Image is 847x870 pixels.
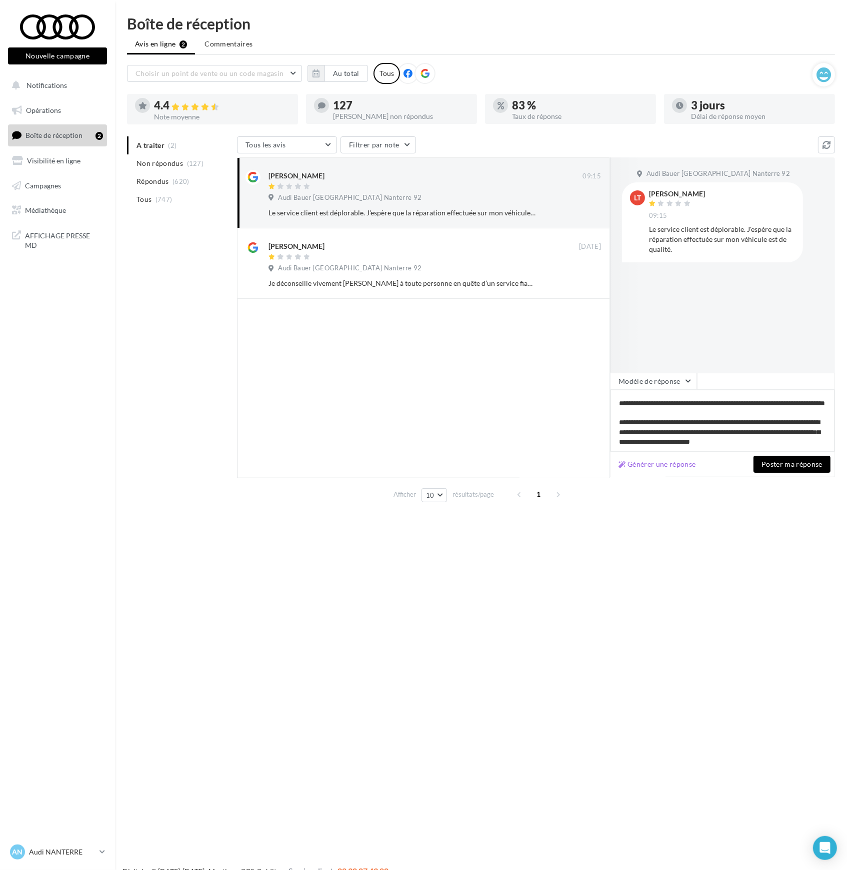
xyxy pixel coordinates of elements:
[646,169,790,178] span: Audi Bauer [GEOGRAPHIC_DATA] Nanterre 92
[25,131,82,139] span: Boîte de réception
[753,456,830,473] button: Poster ma réponse
[154,100,290,111] div: 4.4
[8,47,107,64] button: Nouvelle campagne
[26,81,67,89] span: Notifications
[649,190,705,197] div: [PERSON_NAME]
[268,208,536,218] div: Le service client est déplorable. J'espère que la réparation effectuée sur mon véhicule est de qu...
[634,193,641,203] span: LT
[154,113,290,120] div: Note moyenne
[25,206,66,214] span: Médiathèque
[268,241,324,251] div: [PERSON_NAME]
[512,113,648,120] div: Taux de réponse
[307,65,368,82] button: Au total
[393,490,416,499] span: Afficher
[6,150,109,171] a: Visibilité en ligne
[649,211,667,220] span: 09:15
[268,171,324,181] div: [PERSON_NAME]
[6,175,109,196] a: Campagnes
[127,65,302,82] button: Choisir un point de vente ou un code magasin
[531,486,547,502] span: 1
[278,264,421,273] span: Audi Bauer [GEOGRAPHIC_DATA] Nanterre 92
[187,159,204,167] span: (127)
[136,176,169,186] span: Répondus
[579,242,601,251] span: [DATE]
[373,63,400,84] div: Tous
[278,193,421,202] span: Audi Bauer [GEOGRAPHIC_DATA] Nanterre 92
[135,69,283,77] span: Choisir un point de vente ou un code magasin
[421,488,447,502] button: 10
[649,224,795,254] div: Le service client est déplorable. J'espère que la réparation effectuée sur mon véhicule est de qu...
[582,172,601,181] span: 09:15
[6,225,109,254] a: AFFICHAGE PRESSE MD
[136,158,183,168] span: Non répondus
[6,75,105,96] button: Notifications
[6,124,109,146] a: Boîte de réception2
[127,16,835,31] div: Boîte de réception
[6,200,109,221] a: Médiathèque
[172,177,189,185] span: (620)
[340,136,416,153] button: Filtrer par note
[204,39,252,49] span: Commentaires
[237,136,337,153] button: Tous les avis
[333,113,469,120] div: [PERSON_NAME] non répondus
[25,229,103,250] span: AFFICHAGE PRESSE MD
[691,113,827,120] div: Délai de réponse moyen
[333,100,469,111] div: 127
[245,140,286,149] span: Tous les avis
[268,278,536,288] div: Je déconseille vivement [PERSON_NAME] à toute personne en quête d’un service fiable et respectueu...
[452,490,494,499] span: résultats/page
[27,156,80,165] span: Visibilité en ligne
[512,100,648,111] div: 83 %
[610,373,697,390] button: Modèle de réponse
[324,65,368,82] button: Au total
[813,836,837,860] div: Open Intercom Messenger
[426,491,434,499] span: 10
[6,100,109,121] a: Opérations
[691,100,827,111] div: 3 jours
[26,106,61,114] span: Opérations
[155,195,172,203] span: (747)
[29,847,95,857] p: Audi NANTERRE
[136,194,151,204] span: Tous
[614,458,700,470] button: Générer une réponse
[12,847,23,857] span: AN
[25,181,61,189] span: Campagnes
[95,132,103,140] div: 2
[8,843,107,862] a: AN Audi NANTERRE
